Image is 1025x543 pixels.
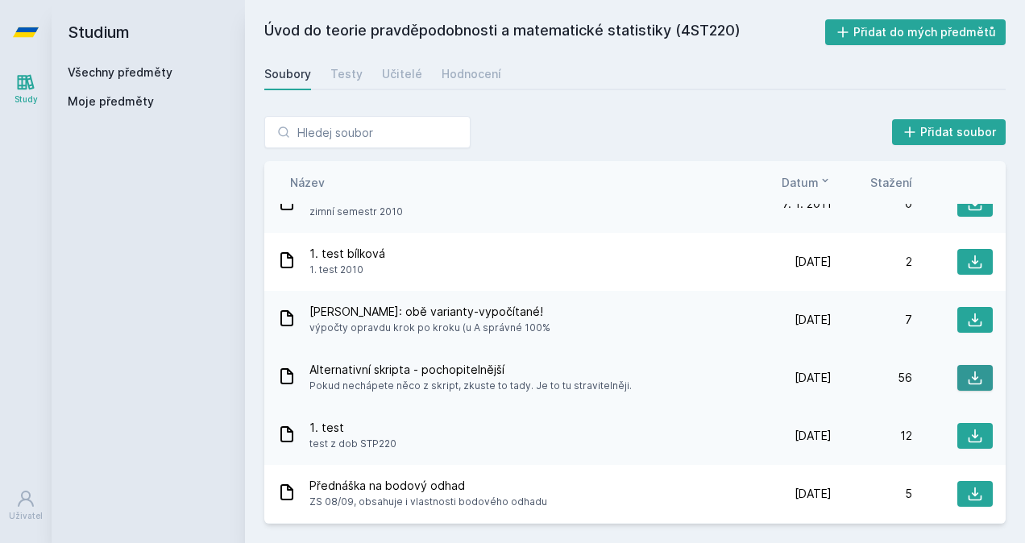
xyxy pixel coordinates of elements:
[795,254,832,270] span: [DATE]
[782,174,832,191] button: Datum
[832,254,912,270] div: 2
[309,262,385,278] span: 1. test 2010
[309,420,396,436] span: 1. test
[795,486,832,502] span: [DATE]
[3,64,48,114] a: Study
[892,119,1006,145] button: Přidat soubor
[264,58,311,90] a: Soubory
[3,481,48,530] a: Uživatel
[832,428,912,444] div: 12
[68,65,172,79] a: Všechny předměty
[382,66,422,82] div: Učitelé
[309,204,403,220] span: zimní semestr 2010
[309,494,547,510] span: ZS 08/09, obsahuje i vlastnosti bodového odhadu
[309,436,396,452] span: test z dob STP220
[9,510,43,522] div: Uživatel
[264,66,311,82] div: Soubory
[795,370,832,386] span: [DATE]
[782,196,832,212] span: 7. 1. 2011
[309,478,547,494] span: Přednáška na bodový odhad
[782,174,819,191] span: Datum
[825,19,1006,45] button: Přidat do mých předmětů
[309,320,550,336] span: výpočty opravdu krok po kroku (u A správné 100%
[795,428,832,444] span: [DATE]
[309,362,632,378] span: Alternativní skripta - pochopitelnější
[832,196,912,212] div: 0
[264,19,825,45] h2: Úvod do teorie pravděpodobnosti a matematické statistiky (4ST220)
[68,93,154,110] span: Moje předměty
[309,304,550,320] span: [PERSON_NAME]: obě varianty-vypočítané!
[870,174,912,191] button: Stažení
[309,246,385,262] span: 1. test bílková
[832,486,912,502] div: 5
[15,93,38,106] div: Study
[264,116,471,148] input: Hledej soubor
[795,312,832,328] span: [DATE]
[832,370,912,386] div: 56
[442,58,501,90] a: Hodnocení
[382,58,422,90] a: Učitelé
[832,312,912,328] div: 7
[309,378,632,394] span: Pokud nechápete něco z skript, zkuste to tady. Je to tu stravitelněji.
[290,174,325,191] button: Název
[330,66,363,82] div: Testy
[442,66,501,82] div: Hodnocení
[330,58,363,90] a: Testy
